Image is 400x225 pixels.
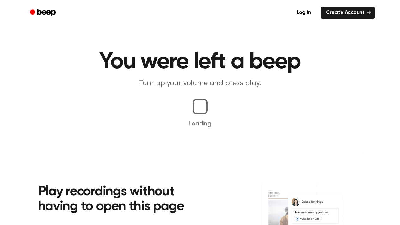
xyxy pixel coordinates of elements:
[38,51,362,73] h1: You were left a beep
[38,185,209,215] h2: Play recordings without having to open this page
[290,5,317,20] a: Log in
[321,7,375,19] a: Create Account
[26,7,61,19] a: Beep
[8,119,392,129] p: Loading
[79,78,322,89] p: Turn up your volume and press play.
